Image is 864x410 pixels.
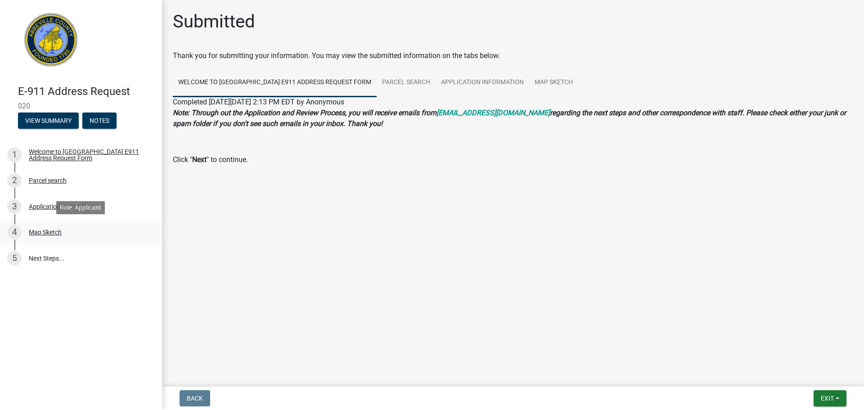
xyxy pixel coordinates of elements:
span: Back [187,395,203,402]
h4: E-911 Address Request [18,85,155,98]
div: 1 [7,148,22,162]
h1: Submitted [173,11,255,32]
strong: Next [192,155,207,164]
div: 4 [7,225,22,239]
div: Map Sketch [29,229,62,235]
a: Map Sketch [529,68,578,97]
button: Exit [814,390,846,406]
strong: Note: Through out the Application and Review Process, you will receive emails from [173,108,436,117]
img: Abbeville County, South Carolina [18,9,84,76]
div: 5 [7,251,22,266]
a: Application Information [436,68,529,97]
a: [EMAIL_ADDRESS][DOMAIN_NAME] [436,108,550,117]
a: Parcel search [377,68,436,97]
span: Exit [821,395,834,402]
button: Back [180,390,210,406]
button: Notes [82,113,117,129]
a: Welcome to [GEOGRAPHIC_DATA] E911 Address Request Form [173,68,377,97]
div: Parcel search [29,177,67,184]
div: Role: Applicant [56,201,105,214]
div: 3 [7,199,22,214]
div: Thank you for submitting your information. You may view the submitted information on the tabs below. [173,50,853,61]
div: 2 [7,173,22,188]
div: Application Information [29,203,95,210]
wm-modal-confirm: Notes [82,117,117,125]
span: 020 [18,102,144,110]
wm-modal-confirm: Summary [18,117,79,125]
p: Click " " to continue. [173,154,853,165]
div: Welcome to [GEOGRAPHIC_DATA] E911 Address Request Form [29,149,148,161]
button: View Summary [18,113,79,129]
span: Completed [DATE][DATE] 2:13 PM EDT by Anonymous [173,98,344,106]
